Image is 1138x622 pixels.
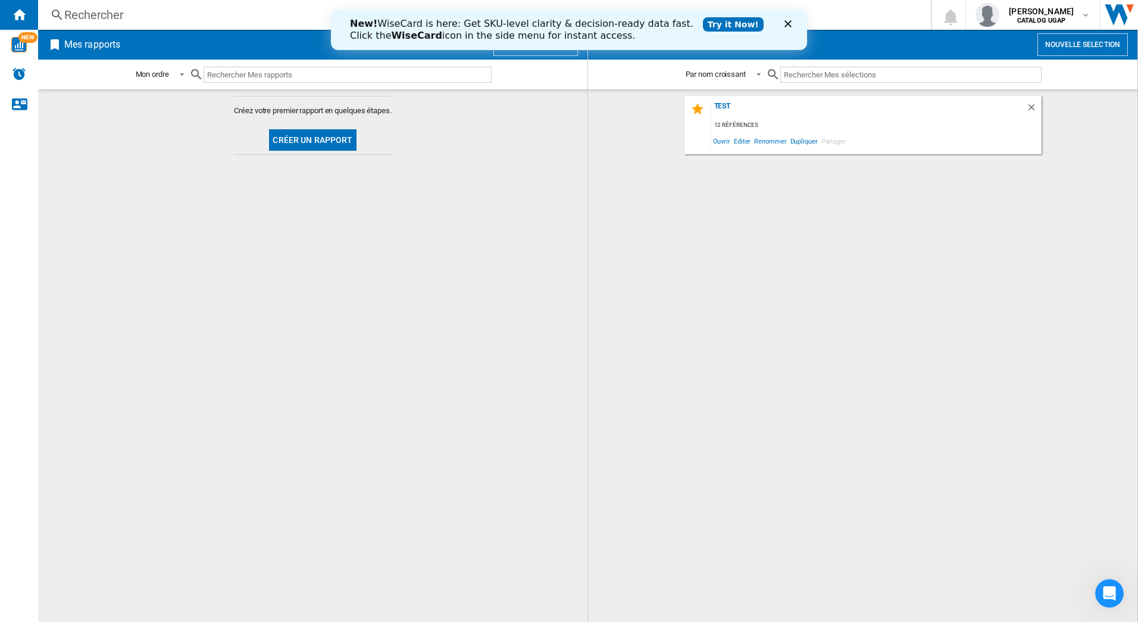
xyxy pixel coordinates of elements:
[789,133,820,149] span: Dupliquer
[136,70,169,79] div: Mon ordre
[976,3,999,27] img: profile.jpg
[1017,17,1066,24] b: CATALOG UGAP
[1026,102,1042,118] div: Supprimer
[780,67,1042,83] input: Rechercher Mes sélections
[331,10,807,50] iframe: Intercom live chat bannière
[269,129,356,151] button: Créer un rapport
[454,11,465,18] div: Fermer
[11,37,27,52] img: wise-card.svg
[711,133,732,149] span: Ouvrir
[820,133,848,149] span: Partager
[711,118,1042,133] div: 12 références
[711,102,1026,118] div: test
[204,67,492,83] input: Rechercher Mes rapports
[1009,5,1074,17] span: [PERSON_NAME]
[62,33,123,56] h2: Mes rapports
[1037,33,1128,56] button: Nouvelle selection
[18,32,37,43] span: NEW
[64,7,900,23] div: Rechercher
[12,67,26,81] img: alerts-logo.svg
[1095,579,1124,608] iframe: Intercom live chat
[732,133,752,149] span: Editer
[234,105,391,116] span: Créez votre premier rapport en quelques étapes.
[752,133,788,149] span: Renommer
[686,70,746,79] div: Par nom croissant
